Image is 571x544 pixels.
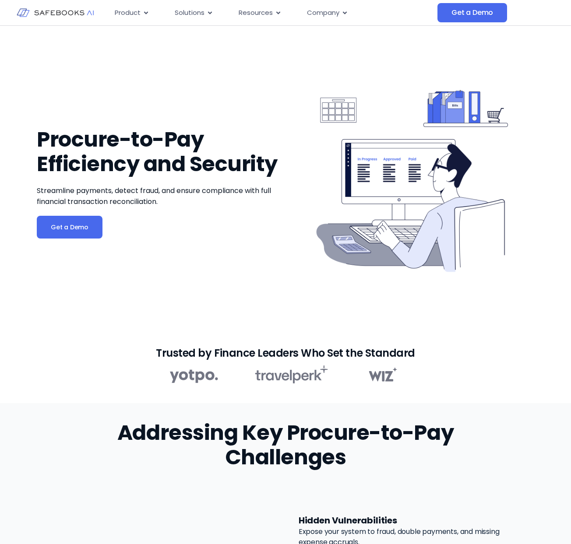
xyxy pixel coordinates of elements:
[37,127,281,176] h1: Procure-to-Pay Efficiency and Security
[175,8,204,18] span: Solutions
[108,4,437,21] nav: Menu
[170,363,401,386] img: Procure-to-pay 2
[451,8,493,17] span: Get a Demo
[156,349,415,357] h2: Trusted by Finance Leaders Who Set the Standard
[108,4,437,21] div: Menu Toggle
[79,421,492,470] h2: Addressing Key Procure-to-Pay Challenges
[307,78,517,288] img: Procure-to-pay 1
[299,514,397,526] span: Hidden Vulnerabilities
[37,186,271,207] span: Streamline payments, detect fraud, and ensure compliance with full financial transaction reconcil...
[37,216,102,239] a: Get a Demo
[239,8,273,18] span: Resources
[307,8,339,18] span: Company
[51,223,88,232] span: Get a Demo
[115,8,141,18] span: Product
[437,3,507,22] a: Get a Demo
